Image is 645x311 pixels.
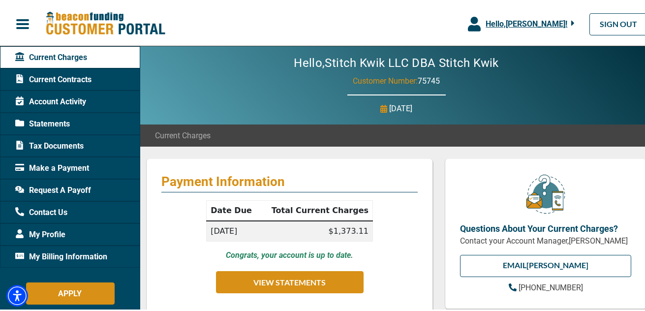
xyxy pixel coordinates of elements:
[15,160,89,172] span: Make a Payment
[523,172,568,213] img: customer-service.png
[460,220,631,233] p: Questions About Your Current Charges?
[15,116,70,128] span: Statements
[216,269,364,291] button: VIEW STATEMENTS
[509,280,583,292] a: [PHONE_NUMBER]
[207,199,260,219] th: Date Due
[264,54,528,68] h2: Hello, Stitch Kwik LLC DBA Stitch Kwik
[460,233,631,245] p: Contact your Account Manager, [PERSON_NAME]
[460,253,631,275] a: EMAIL[PERSON_NAME]
[15,94,86,106] span: Account Activity
[15,72,92,84] span: Current Contracts
[15,50,87,62] span: Current Charges
[155,128,211,140] span: Current Charges
[486,17,567,27] span: Hello, [PERSON_NAME] !
[418,74,440,84] span: 75745
[259,219,372,240] td: $1,373.11
[259,199,372,219] th: Total Current Charges
[15,183,91,194] span: Request A Payoff
[15,205,67,217] span: Contact Us
[45,9,165,34] img: Beacon Funding Customer Portal Logo
[15,138,84,150] span: Tax Documents
[207,219,260,240] td: [DATE]
[519,281,583,290] span: [PHONE_NUMBER]
[15,249,107,261] span: My Billing Information
[161,172,418,187] p: Payment Information
[353,74,418,84] span: Customer Number:
[6,283,28,305] div: Accessibility Menu
[26,280,115,303] button: APPLY
[390,101,413,113] p: [DATE]
[15,227,65,239] span: My Profile
[226,248,353,259] p: Congrats, your account is up to date.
